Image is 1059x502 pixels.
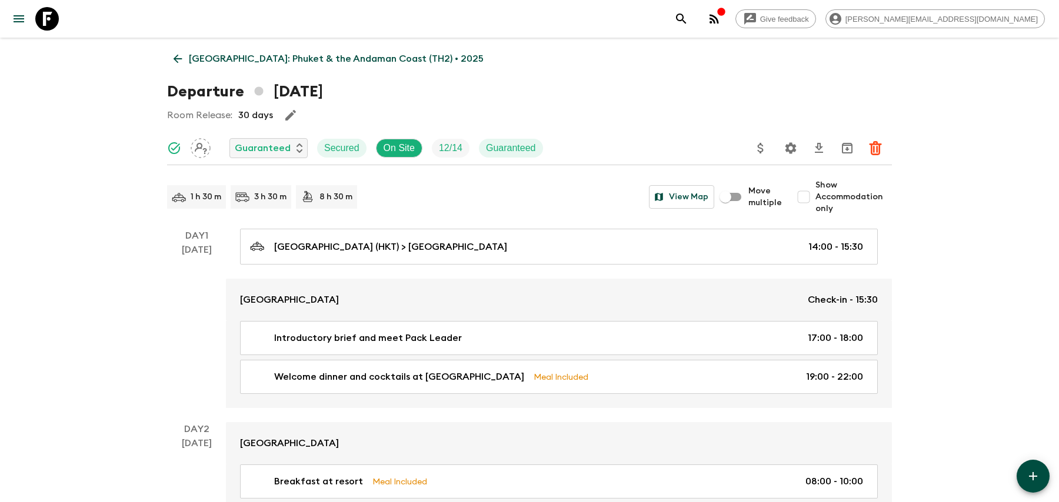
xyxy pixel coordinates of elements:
a: [GEOGRAPHIC_DATA]: Phuket & the Andaman Coast (TH2) • 2025 [167,47,490,71]
p: Welcome dinner and cocktails at [GEOGRAPHIC_DATA] [274,370,524,384]
svg: Synced Successfully [167,141,181,155]
p: [GEOGRAPHIC_DATA] [240,293,339,307]
button: Download CSV [807,136,831,160]
a: Give feedback [735,9,816,28]
a: [GEOGRAPHIC_DATA]Check-in - 15:30 [226,279,892,321]
p: Secured [324,141,359,155]
div: Trip Fill [432,139,469,158]
p: Day 2 [167,422,226,436]
p: On Site [384,141,415,155]
p: 17:00 - 18:00 [808,331,863,345]
p: Day 1 [167,229,226,243]
button: menu [7,7,31,31]
p: Introductory brief and meet Pack Leader [274,331,462,345]
div: [PERSON_NAME][EMAIL_ADDRESS][DOMAIN_NAME] [825,9,1045,28]
p: 08:00 - 10:00 [805,474,863,488]
span: Show Accommodation only [815,179,892,215]
button: Settings [779,136,802,160]
p: Meal Included [534,370,588,383]
p: Guaranteed [235,141,291,155]
p: Check-in - 15:30 [808,293,878,307]
a: [GEOGRAPHIC_DATA] [226,422,892,464]
p: Guaranteed [486,141,536,155]
p: Meal Included [372,475,427,488]
div: Secured [317,139,367,158]
p: Room Release: [167,108,232,122]
a: Breakfast at resortMeal Included08:00 - 10:00 [240,464,878,498]
a: Welcome dinner and cocktails at [GEOGRAPHIC_DATA]Meal Included19:00 - 22:00 [240,360,878,394]
div: [DATE] [182,243,212,408]
button: Delete [864,136,887,160]
p: 19:00 - 22:00 [806,370,863,384]
p: 12 / 14 [439,141,462,155]
span: [PERSON_NAME][EMAIL_ADDRESS][DOMAIN_NAME] [839,15,1044,24]
span: Assign pack leader [191,142,211,151]
p: 30 days [238,108,273,122]
p: 8 h 30 m [319,191,352,203]
p: 14:00 - 15:30 [808,240,863,254]
span: Move multiple [748,185,782,209]
h1: Departure [DATE] [167,80,323,103]
p: 1 h 30 m [191,191,221,203]
button: Update Price, Early Bird Discount and Costs [749,136,772,160]
p: 3 h 30 m [254,191,287,203]
div: On Site [376,139,422,158]
p: [GEOGRAPHIC_DATA] [240,436,339,450]
p: [GEOGRAPHIC_DATA]: Phuket & the Andaman Coast (TH2) • 2025 [189,52,484,66]
p: [GEOGRAPHIC_DATA] (HKT) > [GEOGRAPHIC_DATA] [274,240,507,254]
button: search adventures [670,7,693,31]
p: Breakfast at resort [274,474,363,488]
a: Introductory brief and meet Pack Leader17:00 - 18:00 [240,321,878,355]
a: [GEOGRAPHIC_DATA] (HKT) > [GEOGRAPHIC_DATA]14:00 - 15:30 [240,229,878,265]
span: Give feedback [754,15,815,24]
button: View Map [649,185,714,209]
button: Archive (Completed, Cancelled or Unsynced Departures only) [835,136,859,160]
